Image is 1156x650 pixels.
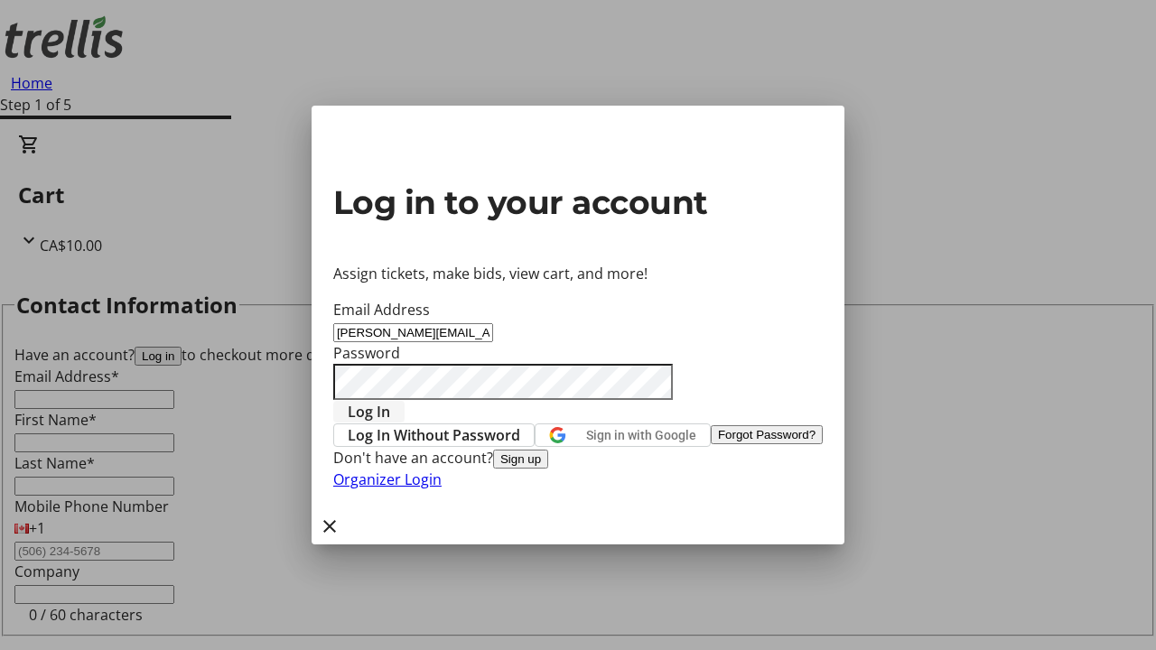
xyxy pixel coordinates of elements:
button: Log In [333,401,405,422]
p: Assign tickets, make bids, view cart, and more! [333,263,823,284]
button: Sign in with Google [535,423,711,447]
label: Password [333,343,400,363]
button: Log In Without Password [333,423,535,447]
button: Close [312,508,348,544]
span: Log In [348,401,390,422]
button: Sign up [493,450,548,469]
input: Email Address [333,323,493,342]
h2: Log in to your account [333,178,823,227]
span: Sign in with Google [586,428,696,442]
div: Don't have an account? [333,447,823,469]
a: Organizer Login [333,469,442,489]
button: Forgot Password? [711,425,823,444]
label: Email Address [333,300,430,320]
span: Log In Without Password [348,424,520,446]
